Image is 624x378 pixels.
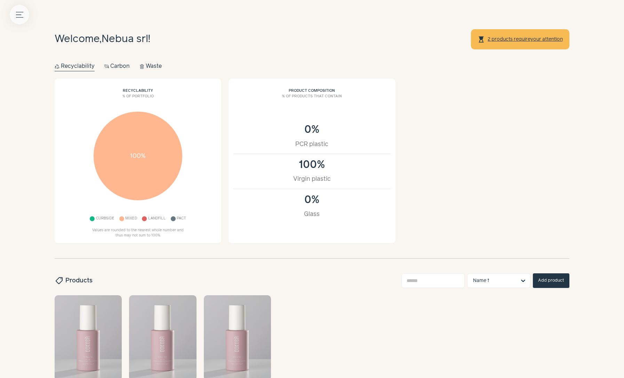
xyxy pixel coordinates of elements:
h2: Product composition [233,83,390,94]
span: hourglass_top [478,36,485,43]
span: Curbside [96,215,114,223]
h3: % of products that contain [233,94,390,104]
div: 0% [241,124,383,136]
button: Add product [533,273,569,288]
div: PCR plastic [241,140,383,149]
div: 100% [241,159,383,171]
button: Waste [139,62,162,71]
div: Glass [241,210,383,219]
p: Values are rounded to the nearest whole number and thus may not sum to 100%. [89,228,187,239]
span: Mixed [125,215,137,223]
div: Virgin plastic [241,175,383,184]
a: 2 products requireyour attention [487,37,563,42]
h2: Products [55,276,93,285]
h2: Recyclability [59,83,216,94]
button: Carbon [104,62,130,71]
span: sell [54,276,63,285]
h3: % of portfolio [59,94,216,104]
div: 0% [241,194,383,206]
span: Landfill [148,215,166,223]
span: Pact [177,215,186,223]
h1: Welcome, ! [55,32,150,47]
button: Recyclability [55,62,95,71]
span: Nebua srl [102,34,148,44]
